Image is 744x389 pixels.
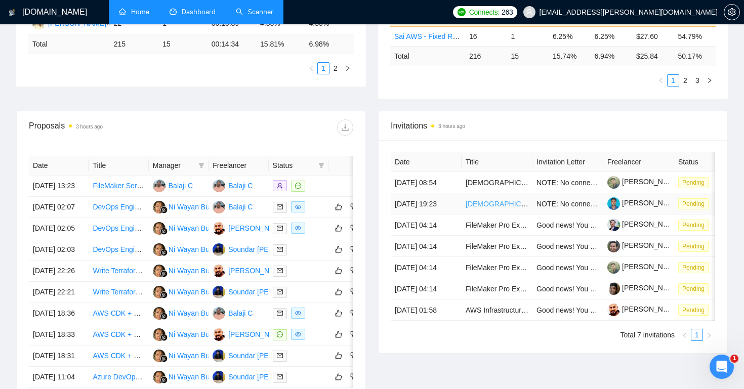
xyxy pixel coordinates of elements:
[706,332,712,338] span: right
[169,265,225,276] div: Ni Wayan Budiarti
[228,286,315,297] div: Soundar [PERSON_NAME]
[169,329,225,340] div: Ni Wayan Budiarti
[621,329,675,341] li: Total 7 invitations
[658,77,664,83] span: left
[348,328,360,340] button: dislike
[345,65,351,71] span: right
[668,75,679,86] a: 1
[153,222,166,235] img: NW
[603,152,674,172] th: Freelancer
[333,328,345,340] button: like
[213,309,253,317] a: BCBalaji C
[153,265,166,277] img: NW
[465,46,507,66] td: 216
[169,371,225,382] div: Ni Wayan Budiarti
[391,299,462,321] td: [DATE] 01:58
[213,265,225,277] img: HB
[160,355,168,362] img: gigradar-bm.png
[29,119,191,136] div: Proposals
[502,7,513,18] span: 263
[213,351,315,359] a: SSSoundar [PERSON_NAME]
[335,224,342,232] span: like
[342,62,354,74] button: right
[208,34,256,54] td: 00:14:34
[228,371,315,382] div: Soundar [PERSON_NAME]
[469,7,500,18] span: Connects:
[549,26,591,46] td: 6.25%
[707,77,713,83] span: right
[632,46,674,66] td: $ 25.84
[169,308,225,319] div: Ni Wayan Budiarti
[153,350,166,362] img: NW
[350,267,357,275] span: dislike
[213,286,225,298] img: SS
[119,8,149,16] a: homeHome
[318,162,324,168] span: filter
[462,172,532,193] td: Native Speakers of Tamil – Talent Bench for Future Managed Services Recording Projects
[213,266,286,274] a: HB[PERSON_NAME]
[277,374,283,380] span: mail
[507,26,549,46] td: 1
[213,350,225,362] img: SS
[169,223,225,234] div: Ni Wayan Budiarti
[678,263,713,271] a: Pending
[678,177,709,188] span: Pending
[160,206,168,213] img: gigradar-bm.png
[679,329,691,341] li: Previous Page
[329,62,342,74] li: 2
[213,371,225,383] img: SS
[89,156,148,176] th: Title
[228,350,315,361] div: Soundar [PERSON_NAME]
[607,305,680,313] a: [PERSON_NAME]
[335,352,342,360] span: like
[93,267,197,275] a: Write Terraform Modules for GCP
[678,220,709,231] span: Pending
[335,373,342,381] span: like
[682,332,688,338] span: left
[704,74,716,87] button: right
[692,75,703,86] a: 3
[153,328,166,341] img: NW
[724,4,740,20] button: setting
[29,324,89,345] td: [DATE] 18:33
[308,65,314,71] span: left
[89,367,148,388] td: Azure DevOps / Cloud Engineer for Migration from AWS to Azure (AI/LLM Infrastructure)
[169,244,225,255] div: Ni Wayan Budiarti
[678,284,713,292] a: Pending
[169,286,225,297] div: Ni Wayan Budiarti
[607,176,620,189] img: c1RdNh3N2L4MMrRmRRNcTzKH-O82zyZPoMlCeii5NItXMYA5KkLt8yv-3MMVKr_4yu
[196,158,206,173] span: filter
[153,372,225,380] a: NWNi Wayan Budiarti
[333,265,345,277] button: like
[679,329,691,341] button: left
[153,287,225,295] a: NWNi Wayan Budiarti
[607,240,620,252] img: c1ChK0V4kncg34_DiMlG90KJElB-aG7GBpZv-faVMnVMZcXfwUKZ6dL4GeLf0HY2s_
[462,214,532,236] td: FileMaker Pro Expert Needed for Manufacturing Job Scheduling & QuickBooks Integration
[153,224,225,232] a: NWNi Wayan Budiarti
[160,228,168,235] img: gigradar-bm.png
[458,8,466,16] img: upwork-logo.png
[724,8,739,16] span: setting
[724,8,740,16] a: setting
[678,199,713,207] a: Pending
[93,373,369,381] a: Azure DevOps / Cloud Engineer for Migration from AWS to Azure (AI/LLM Infrastructure)
[153,309,225,317] a: NWNi Wayan Budiarti
[160,249,168,256] img: gigradar-bm.png
[391,278,462,299] td: [DATE] 04:14
[462,152,532,172] th: Title
[348,350,360,362] button: dislike
[153,266,225,274] a: NWNi Wayan Budiarti
[153,243,166,256] img: NW
[256,34,305,54] td: 15.81 %
[213,201,225,213] img: BC
[277,204,283,210] span: mail
[335,330,342,338] span: like
[333,350,345,362] button: like
[655,74,667,87] li: Previous Page
[350,309,357,317] span: dislike
[295,225,301,231] span: eye
[76,124,103,129] time: 3 hours ago
[305,62,317,74] button: left
[391,152,462,172] th: Date
[169,201,225,212] div: Ni Wayan Budiarti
